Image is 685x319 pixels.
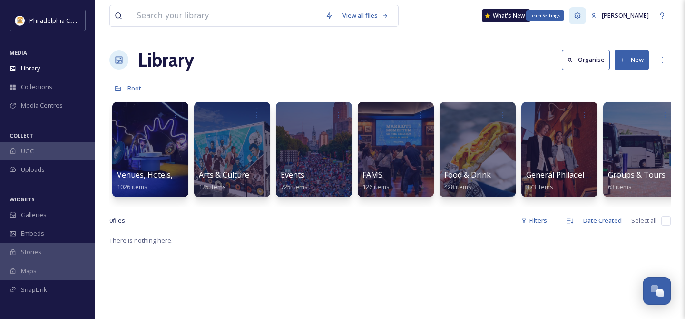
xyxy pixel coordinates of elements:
a: Venues, Hotels, and Attractions1026 items [117,170,229,191]
span: 1026 items [117,182,147,191]
a: Food & Drink428 items [444,170,491,191]
span: Uploads [21,165,45,174]
img: download.jpeg [15,16,25,25]
span: Galleries [21,210,47,219]
a: Root [127,82,141,94]
span: [PERSON_NAME] [602,11,649,20]
div: Date Created [578,211,626,230]
input: Search your library [132,5,321,26]
a: FAMS126 items [362,170,390,191]
span: Select all [631,216,656,225]
span: 428 items [444,182,471,191]
span: Food & Drink [444,169,491,180]
span: 63 items [608,182,632,191]
span: FAMS [362,169,382,180]
button: Open Chat [643,277,671,305]
div: Team Settings [526,10,564,21]
a: Library [138,46,194,74]
span: Root [127,84,141,92]
span: Library [21,64,40,73]
a: Groups & Tours63 items [608,170,665,191]
a: View all files [338,6,393,25]
span: WIDGETS [10,196,35,203]
button: New [615,50,649,70]
span: Groups & Tours [608,169,665,180]
span: 373 items [526,182,553,191]
span: Arts & Culture [199,169,249,180]
span: Media Centres [21,101,63,110]
span: 125 items [199,182,226,191]
a: [PERSON_NAME] [586,6,654,25]
span: Stories [21,248,41,257]
span: MEDIA [10,49,27,56]
span: Embeds [21,229,44,238]
a: General Philadelphia373 items [526,170,600,191]
span: 725 items [281,182,308,191]
span: There is nothing here. [109,236,173,245]
span: General Philadelphia [526,169,600,180]
span: 0 file s [109,216,125,225]
span: Venues, Hotels, and Attractions [117,169,229,180]
span: Maps [21,267,37,276]
div: Filters [516,211,552,230]
span: Collections [21,82,52,91]
a: Events725 items [281,170,308,191]
button: Organise [562,50,610,70]
span: UGC [21,147,34,156]
span: Events [281,169,304,180]
span: 126 items [362,182,390,191]
span: Philadelphia Convention & Visitors Bureau [29,16,150,25]
a: What's New [482,9,530,22]
a: Arts & Culture125 items [199,170,249,191]
span: SnapLink [21,285,47,294]
a: Team Settings [569,7,586,24]
span: COLLECT [10,132,34,139]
